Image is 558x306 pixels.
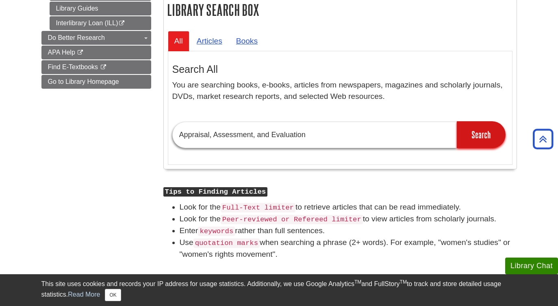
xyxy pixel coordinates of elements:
[221,203,295,212] code: Full-Text limiter
[193,238,260,248] code: quotation marks
[48,34,105,41] span: Do Better Research
[180,213,517,225] li: Look for the to view articles from scholarly journals.
[168,31,189,51] a: All
[400,279,407,285] sup: TM
[100,65,107,70] i: This link opens in a new window
[77,50,84,55] i: This link opens in a new window
[180,225,517,237] li: Enter rather than full sentences.
[50,2,151,15] a: Library Guides
[180,201,517,213] li: Look for the to retrieve articles that can be read immediately.
[221,215,363,224] code: Peer-reviewed or Refereed limiter
[48,78,119,85] span: Go to Library Homepage
[50,16,151,30] a: Interlibrary Loan (ILL)
[118,21,125,26] i: This link opens in a new window
[180,237,517,260] li: Use when searching a phrase (2+ words). For example, "women's studies" or "women's rights movement".
[530,133,556,144] a: Back to Top
[41,60,151,74] a: Find E-Textbooks
[172,63,508,75] h3: Search All
[457,121,506,148] input: Search
[41,46,151,59] a: APA Help
[105,289,121,301] button: Close
[41,31,151,45] a: Do Better Research
[68,291,100,298] a: Read More
[354,279,361,285] sup: TM
[230,31,264,51] a: Books
[48,63,98,70] span: Find E-Textbooks
[41,279,517,301] div: This site uses cookies and records your IP address for usage statistics. Additionally, we use Goo...
[163,187,268,197] kbd: Tips to Finding Articles
[172,79,508,103] p: You are searching books, e-books, articles from newspapers, magazines and scholarly journals, DVD...
[48,49,75,56] span: APA Help
[172,122,457,148] input: Find Articles, Books, & More...
[505,258,558,274] button: Library Chat
[41,75,151,89] a: Go to Library Homepage
[190,31,229,51] a: Articles
[198,227,235,236] code: keywords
